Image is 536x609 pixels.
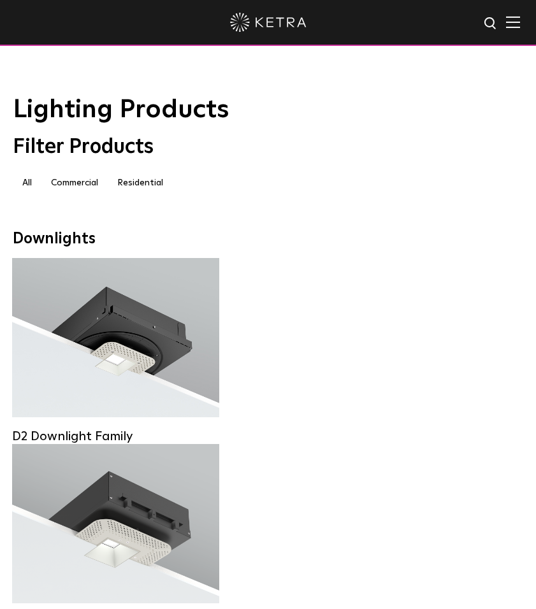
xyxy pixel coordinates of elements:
[506,16,520,28] img: Hamburger%20Nav.svg
[13,172,41,194] label: All
[41,172,108,194] label: Commercial
[483,16,499,32] img: search icon
[12,429,219,444] div: D2 Downlight Family
[230,13,307,32] img: ketra-logo-2019-white
[13,230,523,248] div: Downlights
[108,172,173,194] label: Residential
[13,97,229,122] span: Lighting Products
[12,444,219,603] a: D3 Downlight Family Lumen Output:700 / 900 / 1100Colors:White / Black / Silver / Bronze / Paintab...
[13,135,523,159] div: Filter Products
[12,258,219,425] a: D2 Downlight Family Lumen Output:1200Colors:White / Black / Gloss Black / Silver / Bronze / Silve...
